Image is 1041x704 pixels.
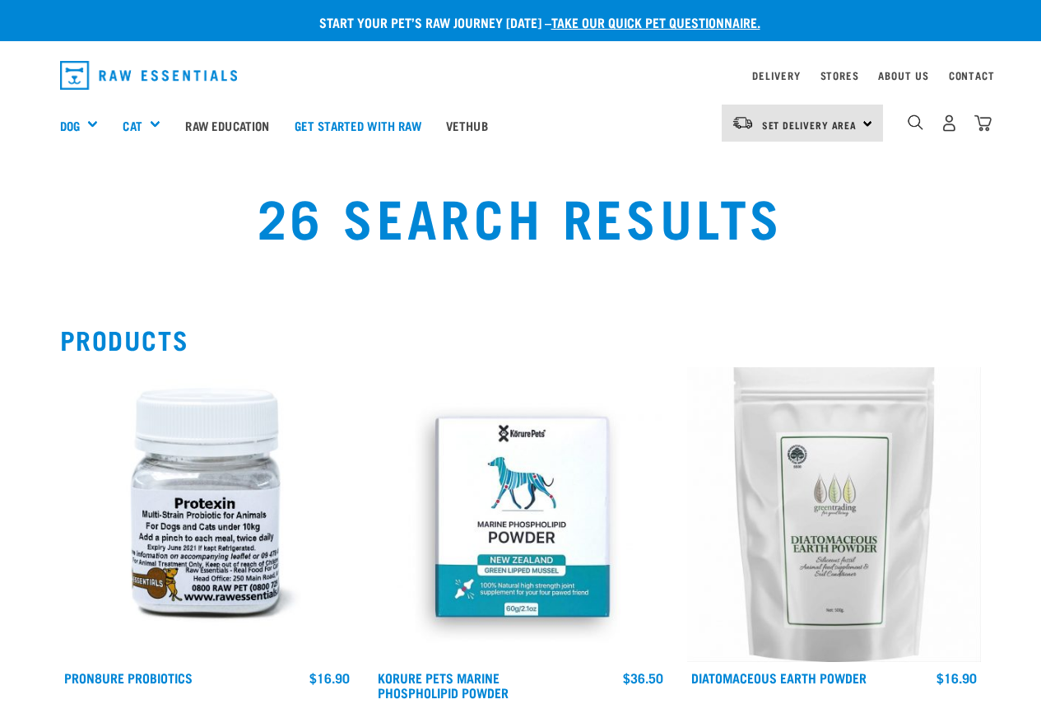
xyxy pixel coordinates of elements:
a: Raw Education [173,92,281,158]
div: $36.50 [623,670,663,685]
div: $16.90 [936,670,977,685]
div: $16.90 [309,670,350,685]
a: take our quick pet questionnaire. [551,18,760,26]
a: Cat [123,116,142,135]
nav: dropdown navigation [47,54,995,96]
h2: Products [60,324,982,354]
a: Get started with Raw [282,92,434,158]
a: Contact [949,72,995,78]
img: van-moving.png [732,115,754,130]
span: Set Delivery Area [762,122,857,128]
a: Diatomaceous Earth Powder [691,674,867,681]
a: Vethub [434,92,500,158]
img: Plastic Bottle Of Protexin For Dogs And Cats [60,367,354,661]
img: home-icon-1@2x.png [908,114,923,130]
h1: 26 Search Results [203,186,838,245]
img: Raw Essentials Logo [60,61,238,90]
a: Delivery [752,72,800,78]
img: Diatomaceous earth [687,367,981,661]
img: home-icon@2x.png [974,114,992,132]
a: Korure Pets Marine Phospholipid Powder [378,674,509,696]
a: About Us [878,72,928,78]
a: Stores [820,72,859,78]
a: Dog [60,116,80,135]
a: ProN8ure Probiotics [64,674,193,681]
img: POWDER01 65ae0065 919d 4332 9357 5d1113de9ef1 1024x1024 [374,367,667,661]
img: user.png [941,114,958,132]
